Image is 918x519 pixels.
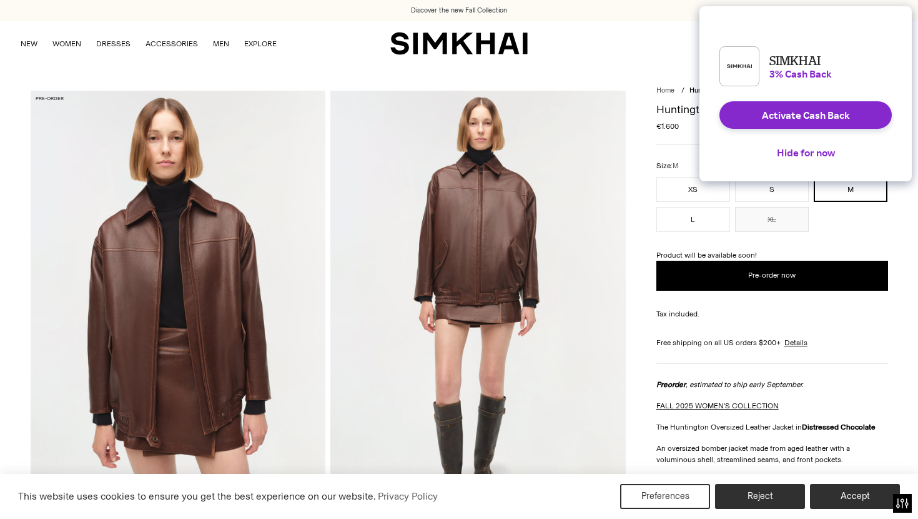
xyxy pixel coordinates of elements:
[656,207,730,232] button: L
[411,6,507,16] a: Discover the new Fall Collection
[390,31,528,56] a: SIMKHAI
[18,490,376,502] span: This website uses cookies to ensure you get the best experience on our website.
[213,30,229,58] a: MEN
[656,380,686,389] strong: Preorder
[656,177,730,202] button: XS
[96,30,131,58] a: DRESSES
[656,308,888,320] div: Tax included.
[656,121,679,132] span: €1.600
[656,86,888,96] nav: breadcrumbs
[802,423,876,431] strong: Distressed Chocolate
[656,443,888,465] p: An oversized bomber jacket made from aged leather with a voluminous shell, streamlined seams, and...
[681,86,684,96] div: /
[656,249,888,261] p: Product will be available soon!
[810,484,900,509] button: Accept
[814,177,887,202] button: M
[52,30,81,58] a: WOMEN
[735,177,809,202] button: S
[656,380,804,389] em: , estimated to ship early September.
[784,337,807,348] a: Details
[689,86,804,94] span: Huntington Oversized Leather Jacket
[748,270,796,281] span: Pre-order now
[656,421,888,433] p: The Huntington Oversized Leather Jacket in
[656,104,888,115] h1: Huntington Oversized Leather Jacket
[620,484,710,509] button: Preferences
[656,261,888,291] button: Add to Bag
[656,86,674,94] a: Home
[656,401,779,410] a: FALL 2025 WOMEN'S COLLECTION
[376,487,440,506] a: Privacy Policy (opens in a new tab)
[715,484,805,509] button: Reject
[656,337,888,348] div: Free shipping on all US orders $200+
[656,160,678,172] label: Size:
[735,207,809,232] button: XL
[146,30,198,58] a: ACCESSORIES
[21,30,37,58] a: NEW
[673,162,678,170] span: M
[244,30,277,58] a: EXPLORE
